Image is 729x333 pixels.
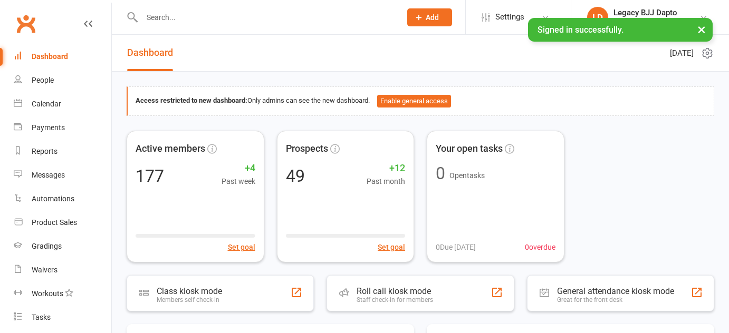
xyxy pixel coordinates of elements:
[222,161,255,176] span: +4
[32,147,57,155] div: Reports
[14,306,111,329] a: Tasks
[32,313,51,321] div: Tasks
[367,175,405,187] span: Past month
[136,168,164,184] div: 177
[692,18,711,41] button: ×
[436,241,476,253] span: 0 Due [DATE]
[449,171,485,180] span: Open tasks
[32,123,65,132] div: Payments
[525,241,555,253] span: 0 overdue
[136,95,706,107] div: Only admins can see the new dashboard.
[157,286,222,296] div: Class kiosk mode
[14,116,111,140] a: Payments
[557,296,674,303] div: Great for the front desk
[157,296,222,303] div: Members self check-in
[14,258,111,282] a: Waivers
[14,45,111,68] a: Dashboard
[14,92,111,116] a: Calendar
[136,96,247,104] strong: Access restricted to new dashboard:
[286,168,305,184] div: 49
[13,11,39,37] a: Clubworx
[286,141,328,156] span: Prospects
[557,286,674,296] div: General attendance kiosk mode
[378,241,405,253] button: Set goal
[32,218,77,227] div: Product Sales
[587,7,608,28] div: LD
[139,10,394,25] input: Search...
[14,68,111,92] a: People
[14,140,111,163] a: Reports
[14,187,111,211] a: Automations
[357,296,433,303] div: Staff check-in for members
[357,286,433,296] div: Roll call kiosk mode
[32,194,74,203] div: Automations
[377,95,451,107] button: Enable general access
[32,171,65,179] div: Messages
[613,8,677,17] div: Legacy BJJ Dapto
[32,76,54,84] div: People
[14,211,111,234] a: Product Sales
[436,165,445,182] div: 0
[32,100,61,108] div: Calendar
[228,241,255,253] button: Set goal
[426,13,439,22] span: Add
[32,289,63,298] div: Workouts
[436,141,503,156] span: Your open tasks
[367,161,405,176] span: +12
[670,47,694,60] span: [DATE]
[538,25,624,35] span: Signed in successfully.
[222,175,255,187] span: Past week
[495,5,524,29] span: Settings
[32,266,57,274] div: Waivers
[14,282,111,306] a: Workouts
[136,141,205,156] span: Active members
[32,52,68,61] div: Dashboard
[32,242,62,250] div: Gradings
[407,8,452,26] button: Add
[14,163,111,187] a: Messages
[127,35,173,71] a: Dashboard
[14,234,111,258] a: Gradings
[613,17,677,27] div: Legacy BJJ Dapto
